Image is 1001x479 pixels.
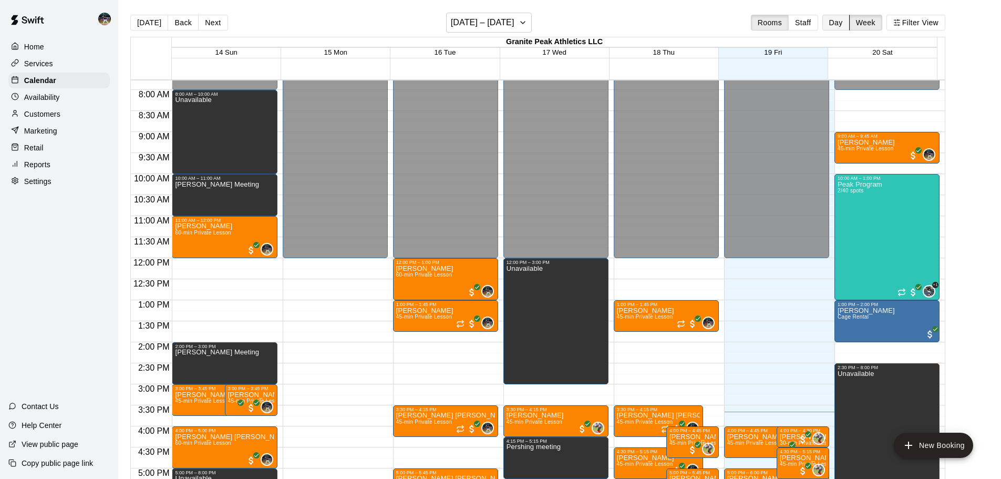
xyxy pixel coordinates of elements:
span: 45-min Private Lesson [727,440,783,446]
button: 17 Wed [542,48,566,56]
div: Nolan Gilbert [96,8,118,29]
span: Cage Rental [838,314,869,320]
div: Reports [8,157,110,172]
span: Nolan Gilbert [706,317,715,329]
div: 4:30 PM – 5:15 PM [780,449,826,454]
span: 45-min Private Lesson [617,314,673,320]
span: 8:00 AM [136,90,172,99]
div: Nolan Gilbert [261,401,273,413]
span: All customers have paid [672,466,682,476]
div: Casey Peck [592,422,604,434]
p: View public page [22,439,78,450]
div: 10:00 AM – 1:00 PM [838,176,936,181]
img: Nolan Gilbert [924,149,934,160]
span: 45-min Private Lesson [396,419,452,425]
div: 1:00 PM – 1:45 PM: Brady Perlinski [614,300,719,332]
div: 4:00 PM – 4:30 PM: Gretta Canney [777,426,829,447]
span: 45-min Private Lesson [617,461,673,467]
img: Nolan Gilbert [703,318,714,328]
div: 1:00 PM – 2:00 PM [838,302,936,307]
span: All customers have paid [687,445,698,455]
span: 60-min Private Lesson [175,230,231,236]
span: Nolan Gilbert [265,401,273,413]
button: add [894,433,973,458]
span: Recurring event [456,320,465,328]
span: All customers have paid [687,319,698,329]
span: All customers have paid [798,434,808,445]
p: Copy public page link [22,458,93,468]
div: Nolan Gilbert [686,422,699,434]
span: +1 [932,282,938,288]
div: Availability [8,89,110,105]
button: Filter View [886,15,945,30]
span: 45-min Private Lesson [838,146,894,151]
span: Nolan Gilbert [927,148,935,161]
a: Calendar [8,73,110,88]
span: Nolan Gilbert [690,464,699,476]
span: All customers have paid [467,424,477,434]
button: 16 Tue [435,48,456,56]
div: 8:00 AM – 10:00 AM: Unavailable [172,90,277,174]
button: Rooms [751,15,789,30]
span: Recurring event [897,288,906,297]
span: Casey Peck [817,464,825,476]
span: All customers have paid [782,445,792,455]
div: 3:30 PM – 4:15 PM: Deagan Solan [393,405,498,437]
p: Settings [24,176,51,187]
img: Nolan Gilbert [687,423,698,433]
div: 5:00 PM – 6:00 PM [727,470,826,475]
span: 3:30 PM [136,405,172,414]
div: 11:00 AM – 12:00 PM: Nolan Ulrich [172,216,277,258]
span: Casey Peck [706,443,715,455]
div: Casey Peck [702,443,715,455]
span: 45-min Private Lesson [507,419,563,425]
span: 1:00 PM [136,300,172,309]
div: 3:30 PM – 4:15 PM [507,407,605,412]
div: 1:00 PM – 1:45 PM [617,302,716,307]
img: Nolan Gilbert [98,13,111,25]
span: Nolan Gilbert [265,243,273,256]
p: Services [24,58,53,69]
button: [DATE] – [DATE] [446,13,532,33]
span: All customers have paid [908,287,919,298]
div: 1:00 PM – 2:00 PM: Andrew Pitsch [834,300,940,342]
div: Nolan Gilbert [481,317,494,329]
div: Nolan Gilbert [481,285,494,298]
span: 4:30 PM [136,447,172,456]
a: Settings [8,174,110,189]
span: 1:30 PM [136,321,172,330]
img: Nolan Gilbert [482,286,493,297]
p: Retail [24,142,44,153]
div: Cy Miller [923,285,935,298]
a: Customers [8,106,110,122]
a: Home [8,39,110,55]
span: 45-min Private Lesson [228,398,284,404]
span: 11:30 AM [131,237,172,246]
div: 3:30 PM – 4:15 PM [396,407,495,412]
img: Casey Peck [703,444,714,454]
span: 30-min Private Lesson [780,440,836,446]
span: All customers have paid [577,424,587,434]
span: Casey Peck [596,422,604,434]
span: All customers have paid [925,329,935,340]
div: 1:00 PM – 1:45 PM [396,302,495,307]
span: 3:00 PM [136,384,172,393]
div: Services [8,56,110,72]
div: 3:00 PM – 3:45 PM: Teagan David [172,384,261,416]
span: Cy Miller & 1 other [927,285,935,298]
img: Cy Miller [924,286,934,297]
span: Nolan Gilbert [690,422,699,434]
span: All customers have paid [467,287,477,298]
button: 15 Mon [324,48,347,56]
img: Nolan Gilbert [482,318,493,328]
span: All customers have paid [246,455,256,466]
span: 12:30 PM [131,279,172,288]
p: Calendar [24,75,56,86]
div: 12:00 PM – 3:00 PM [507,260,605,265]
div: 3:30 PM – 4:15 PM: Deagan Solan [614,405,703,437]
img: Nolan Gilbert [482,423,493,433]
p: Contact Us [22,401,59,412]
